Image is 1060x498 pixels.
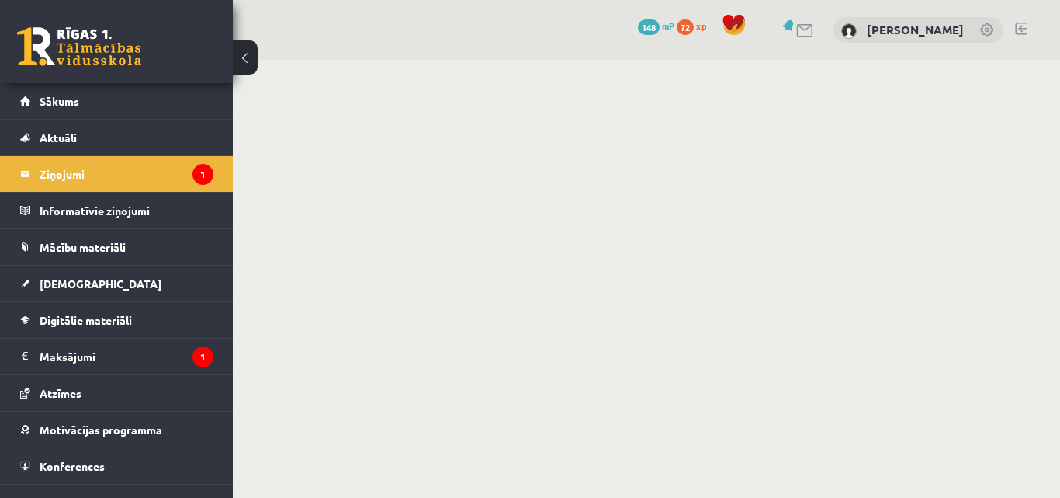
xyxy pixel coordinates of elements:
span: Sākums [40,94,79,108]
a: Maksājumi1 [20,339,213,374]
span: 148 [638,19,660,35]
span: Aktuāli [40,131,77,145]
span: 72 [677,19,694,35]
a: Motivācijas programma [20,412,213,448]
a: Sākums [20,83,213,119]
legend: Ziņojumi [40,156,213,192]
a: [PERSON_NAME] [867,22,964,37]
a: Aktuāli [20,120,213,155]
a: Mācību materiāli [20,229,213,265]
legend: Maksājumi [40,339,213,374]
a: [DEMOGRAPHIC_DATA] [20,266,213,301]
i: 1 [192,164,213,185]
span: Motivācijas programma [40,423,162,437]
a: Atzīmes [20,375,213,411]
span: [DEMOGRAPHIC_DATA] [40,277,161,291]
a: Informatīvie ziņojumi [20,193,213,228]
a: 148 mP [638,19,674,32]
a: 72 xp [677,19,714,32]
span: mP [662,19,674,32]
a: Digitālie materiāli [20,302,213,338]
legend: Informatīvie ziņojumi [40,193,213,228]
img: Rita Stepanova [841,23,857,39]
i: 1 [192,347,213,367]
span: xp [696,19,706,32]
span: Atzīmes [40,386,81,400]
a: Konferences [20,448,213,484]
a: Ziņojumi1 [20,156,213,192]
span: Mācību materiāli [40,240,126,254]
span: Digitālie materiāli [40,313,132,327]
a: Rīgas 1. Tālmācības vidusskola [17,27,141,66]
span: Konferences [40,459,105,473]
